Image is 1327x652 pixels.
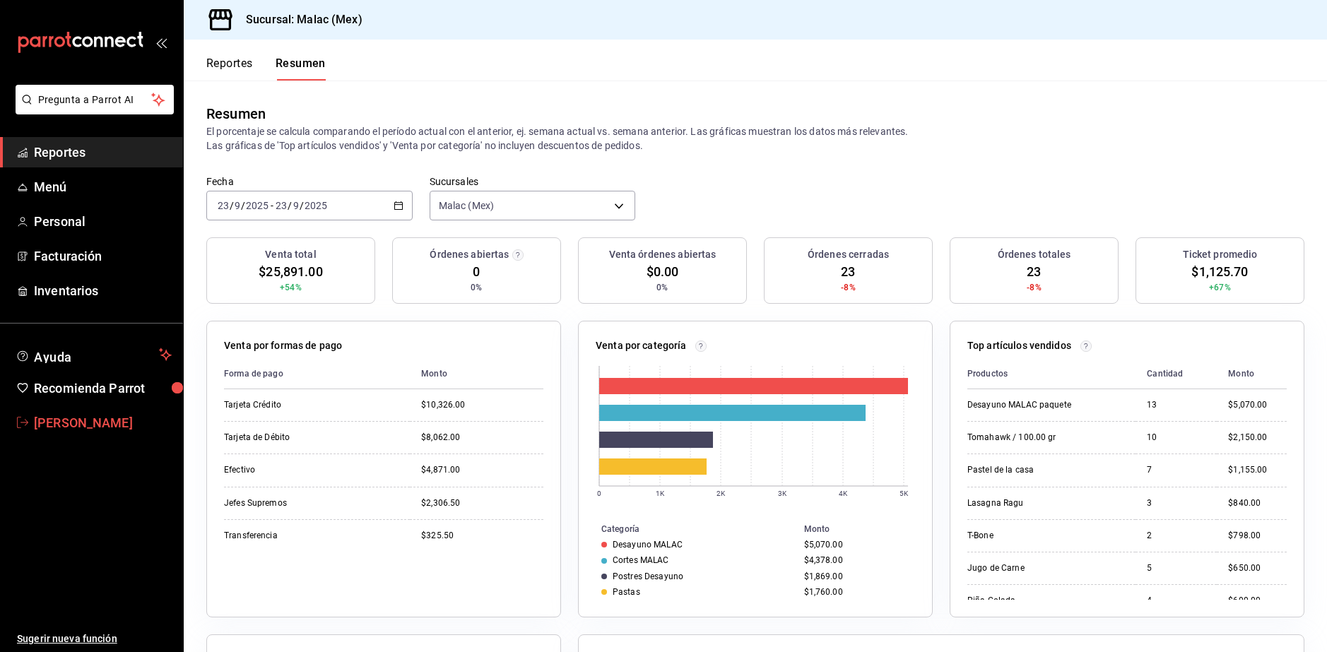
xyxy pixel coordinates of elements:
span: [PERSON_NAME] [34,413,172,432]
p: El porcentaje se calcula comparando el período actual con el anterior, ej. semana actual vs. sema... [206,124,1304,153]
th: Monto [798,521,932,537]
div: $325.50 [421,530,543,542]
text: 3K [778,490,787,497]
div: $4,378.00 [804,555,909,565]
th: Productos [967,359,1136,389]
span: +54% [280,281,302,294]
div: $1,155.00 [1228,464,1287,476]
div: $5,070.00 [804,540,909,550]
label: Sucursales [430,177,636,186]
span: 23 [841,262,855,281]
th: Cantidad [1136,359,1217,389]
button: Reportes [206,57,253,81]
span: Menú [34,177,172,196]
div: $798.00 [1228,530,1287,542]
div: Tomahawk / 100.00 gr [967,432,1109,444]
div: $8,062.00 [421,432,543,444]
span: / [288,200,292,211]
th: Monto [1217,359,1287,389]
div: Lasagna Ragu [967,497,1109,509]
text: 5K [900,490,909,497]
div: navigation tabs [206,57,326,81]
div: Desayuno MALAC [613,540,683,550]
h3: Ticket promedio [1183,247,1258,262]
span: 23 [1027,262,1041,281]
span: Personal [34,212,172,231]
text: 1K [656,490,665,497]
text: 2K [716,490,726,497]
h3: Sucursal: Malac (Mex) [235,11,362,28]
button: open_drawer_menu [155,37,167,48]
h3: Órdenes totales [998,247,1071,262]
input: ---- [245,200,269,211]
span: Reportes [34,143,172,162]
div: $1,869.00 [804,571,909,581]
div: Jefes Supremos [224,497,365,509]
span: / [230,200,234,211]
div: 7 [1147,464,1205,476]
div: Cortes MALAC [613,555,669,565]
span: -8% [1027,281,1041,294]
span: Facturación [34,247,172,266]
div: 4 [1147,595,1205,607]
p: Venta por formas de pago [224,338,342,353]
label: Fecha [206,177,413,186]
button: Resumen [276,57,326,81]
input: -- [234,200,241,211]
th: Monto [410,359,543,389]
span: / [300,200,304,211]
span: Pregunta a Parrot AI [38,93,152,107]
div: Postres Desayuno [613,571,683,581]
span: 0 [473,262,480,281]
span: Malac (Mex) [439,198,494,213]
button: Pregunta a Parrot AI [16,85,174,114]
h3: Órdenes abiertas [430,247,509,262]
p: Top artículos vendidos [967,338,1071,353]
span: +67% [1209,281,1231,294]
div: $10,326.00 [421,399,543,411]
input: -- [217,200,230,211]
span: 0% [656,281,668,294]
div: Desayuno MALAC paquete [967,399,1109,411]
span: / [241,200,245,211]
div: Resumen [206,103,266,124]
a: Pregunta a Parrot AI [10,102,174,117]
div: $600.00 [1228,595,1287,607]
div: $5,070.00 [1228,399,1287,411]
div: Tarjeta Crédito [224,399,365,411]
th: Categoría [579,521,798,537]
span: $0.00 [647,262,679,281]
div: 13 [1147,399,1205,411]
div: 3 [1147,497,1205,509]
span: - [271,200,273,211]
h3: Órdenes cerradas [808,247,889,262]
span: $25,891.00 [259,262,322,281]
div: 2 [1147,530,1205,542]
div: 10 [1147,432,1205,444]
span: Recomienda Parrot [34,379,172,398]
div: Transferencia [224,530,365,542]
span: 0% [471,281,482,294]
div: Pastas [613,587,640,597]
text: 4K [839,490,848,497]
span: Sugerir nueva función [17,632,172,646]
div: $2,150.00 [1228,432,1287,444]
div: 5 [1147,562,1205,574]
th: Forma de pago [224,359,410,389]
div: T-Bone [967,530,1109,542]
p: Venta por categoría [596,338,687,353]
span: Ayuda [34,346,153,363]
span: $1,125.70 [1191,262,1248,281]
input: -- [293,200,300,211]
h3: Venta total [265,247,316,262]
span: -8% [841,281,855,294]
div: Jugo de Carne [967,562,1109,574]
h3: Venta órdenes abiertas [609,247,716,262]
div: Tarjeta de Débito [224,432,365,444]
div: $650.00 [1228,562,1287,574]
input: ---- [304,200,328,211]
div: $840.00 [1228,497,1287,509]
div: $2,306.50 [421,497,543,509]
div: $1,760.00 [804,587,909,597]
text: 0 [597,490,601,497]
